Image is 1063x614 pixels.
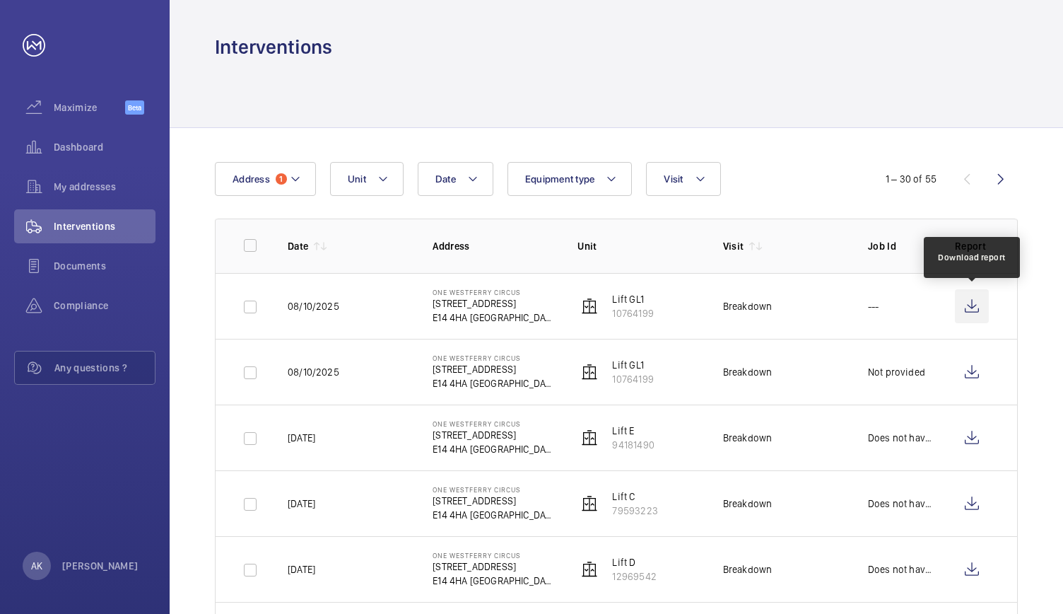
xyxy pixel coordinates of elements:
[723,239,744,253] p: Visit
[62,559,139,573] p: [PERSON_NAME]
[54,259,155,273] span: Documents
[433,239,555,253] p: Address
[125,100,144,115] span: Beta
[507,162,633,196] button: Equipment type
[288,431,315,445] p: [DATE]
[723,365,773,379] div: Breakdown
[330,162,404,196] button: Unit
[433,376,555,390] p: E14 4HA [GEOGRAPHIC_DATA]
[433,508,555,522] p: E14 4HA [GEOGRAPHIC_DATA]
[723,431,773,445] div: Breakdown
[577,239,700,253] p: Unit
[215,34,332,60] h1: Interventions
[612,358,653,372] p: Lift GL1
[868,299,879,313] p: ---
[612,424,654,438] p: Lift E
[612,555,656,569] p: Lift D
[868,497,932,511] p: Does not have one
[418,162,493,196] button: Date
[581,364,598,381] img: elevator.svg
[54,100,125,115] span: Maximize
[288,497,315,511] p: [DATE]
[215,162,316,196] button: Address1
[433,574,555,588] p: E14 4HA [GEOGRAPHIC_DATA]
[348,173,366,185] span: Unit
[288,562,315,577] p: [DATE]
[612,569,656,584] p: 12969542
[612,306,653,320] p: 10764199
[433,311,555,325] p: E14 4HA [GEOGRAPHIC_DATA]
[612,292,653,306] p: Lift GL1
[612,504,657,518] p: 79593223
[525,173,595,185] span: Equipment type
[646,162,720,196] button: Visit
[433,560,555,574] p: [STREET_ADDRESS]
[54,361,155,375] span: Any questions ?
[54,180,155,194] span: My addresses
[612,490,657,504] p: Lift C
[612,438,654,452] p: 94181490
[433,485,555,494] p: One Westferry Circus
[612,372,653,386] p: 10764199
[886,172,936,186] div: 1 – 30 of 55
[664,173,683,185] span: Visit
[433,551,555,560] p: One Westferry Circus
[723,299,773,313] div: Breakdown
[581,561,598,578] img: elevator.svg
[433,428,555,442] p: [STREET_ADDRESS]
[433,494,555,508] p: [STREET_ADDRESS]
[433,362,555,376] p: [STREET_ADDRESS]
[581,429,598,446] img: elevator.svg
[723,497,773,511] div: Breakdown
[868,365,925,379] p: Not provided
[868,239,932,253] p: Job Id
[433,419,555,428] p: One Westferry Circus
[868,562,932,577] p: Does not have one
[723,562,773,577] div: Breakdown
[288,365,339,379] p: 08/10/2025
[581,298,598,315] img: elevator.svg
[54,299,155,313] span: Compliance
[31,559,42,573] p: AK
[233,173,270,185] span: Address
[938,251,1006,264] div: Download report
[433,354,555,362] p: One Westferry Circus
[433,296,555,311] p: [STREET_ADDRESS]
[288,299,339,313] p: 08/10/2025
[288,239,308,253] p: Date
[54,219,155,233] span: Interventions
[435,173,456,185] span: Date
[581,495,598,512] img: elevator.svg
[54,140,155,154] span: Dashboard
[433,442,555,456] p: E14 4HA [GEOGRAPHIC_DATA]
[433,288,555,296] p: One Westferry Circus
[868,431,932,445] p: Does not have one
[276,173,287,185] span: 1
